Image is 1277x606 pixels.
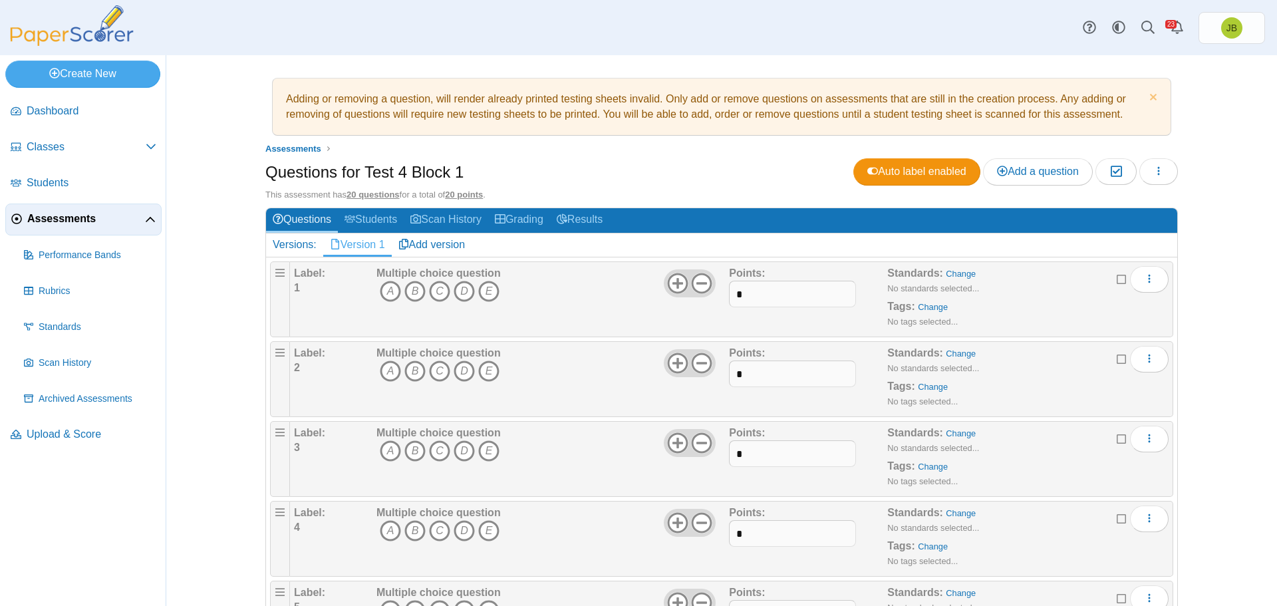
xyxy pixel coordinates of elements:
[19,383,162,415] a: Archived Assessments
[376,347,501,359] b: Multiple choice question
[1146,92,1157,106] a: Dismiss notice
[887,396,958,406] small: No tags selected...
[887,347,943,359] b: Standards:
[478,361,499,382] i: E
[19,239,162,271] a: Performance Bands
[266,233,323,256] div: Versions:
[478,281,499,302] i: E
[376,427,501,438] b: Multiple choice question
[867,166,966,177] span: Auto label enabled
[294,522,300,533] b: 4
[19,311,162,343] a: Standards
[1130,426,1169,452] button: More options
[27,427,156,442] span: Upload & Score
[5,61,160,87] a: Create New
[887,301,915,312] b: Tags:
[39,285,156,298] span: Rubrics
[853,158,980,185] a: Auto label enabled
[279,85,1164,128] div: Adding or removing a question, will render already printed testing sheets invalid. Only add or re...
[729,427,765,438] b: Points:
[392,233,472,256] a: Add version
[376,267,501,279] b: Multiple choice question
[887,443,979,453] small: No standards selected...
[887,540,915,551] b: Tags:
[294,442,300,453] b: 3
[39,392,156,406] span: Archived Assessments
[488,208,550,233] a: Grading
[946,508,976,518] a: Change
[729,267,765,279] b: Points:
[946,349,976,359] a: Change
[19,347,162,379] a: Scan History
[376,507,501,518] b: Multiple choice question
[946,269,976,279] a: Change
[1199,12,1265,44] a: Joel Boyd
[550,208,609,233] a: Results
[729,347,765,359] b: Points:
[887,476,958,486] small: No tags selected...
[729,507,765,518] b: Points:
[265,189,1178,201] div: This assessment has for a total of .
[946,588,976,598] a: Change
[270,341,290,417] div: Drag handle
[887,556,958,566] small: No tags selected...
[983,158,1093,185] a: Add a question
[887,587,943,598] b: Standards:
[887,267,943,279] b: Standards:
[887,363,979,373] small: No standards selected...
[266,208,338,233] a: Questions
[294,267,325,279] b: Label:
[404,361,426,382] i: B
[5,96,162,128] a: Dashboard
[429,281,450,302] i: C
[294,347,325,359] b: Label:
[5,168,162,200] a: Students
[1226,23,1237,33] span: Joel Boyd
[5,419,162,451] a: Upload & Score
[1130,346,1169,373] button: More options
[887,523,979,533] small: No standards selected...
[294,362,300,373] b: 2
[887,283,979,293] small: No standards selected...
[338,208,404,233] a: Students
[380,520,401,541] i: A
[380,361,401,382] i: A
[5,204,162,235] a: Assessments
[5,5,138,46] img: PaperScorer
[404,440,426,462] i: B
[997,166,1079,177] span: Add a question
[1130,266,1169,293] button: More options
[946,428,976,438] a: Change
[270,421,290,497] div: Drag handle
[39,249,156,262] span: Performance Bands
[404,281,426,302] i: B
[376,587,501,598] b: Multiple choice question
[429,361,450,382] i: C
[404,208,488,233] a: Scan History
[39,357,156,370] span: Scan History
[887,380,915,392] b: Tags:
[1221,17,1242,39] span: Joel Boyd
[27,212,145,226] span: Assessments
[294,587,325,598] b: Label:
[887,427,943,438] b: Standards:
[380,440,401,462] i: A
[5,132,162,164] a: Classes
[887,507,943,518] b: Standards:
[429,520,450,541] i: C
[918,462,948,472] a: Change
[478,520,499,541] i: E
[265,161,464,184] h1: Questions for Test 4 Block 1
[39,321,156,334] span: Standards
[478,440,499,462] i: E
[380,281,401,302] i: A
[1130,506,1169,532] button: More options
[262,140,325,157] a: Assessments
[918,302,948,312] a: Change
[27,140,146,154] span: Classes
[887,317,958,327] small: No tags selected...
[270,501,290,577] div: Drag handle
[918,541,948,551] a: Change
[347,190,399,200] u: 20 questions
[729,587,765,598] b: Points:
